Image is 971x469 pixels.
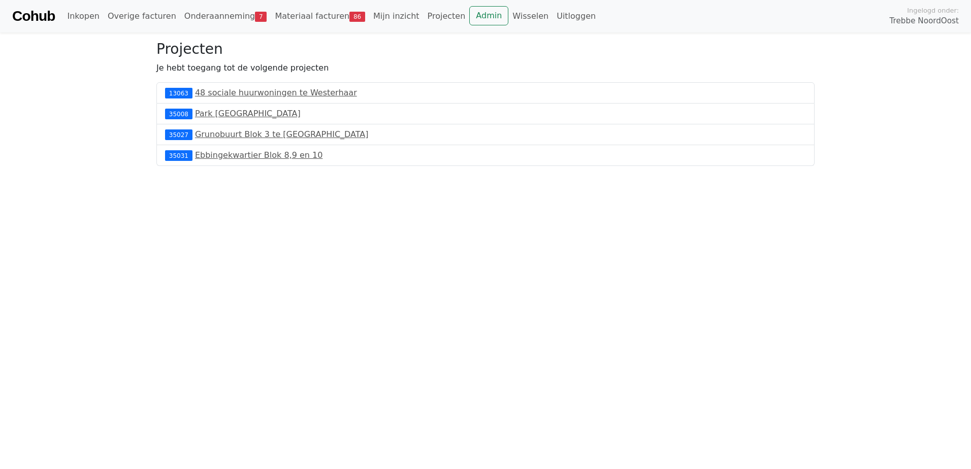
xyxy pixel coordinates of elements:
a: Admin [469,6,508,25]
a: Park [GEOGRAPHIC_DATA] [195,109,301,118]
span: Ingelogd onder: [907,6,959,15]
a: Materiaal facturen86 [271,6,369,26]
a: Onderaanneming7 [180,6,271,26]
div: 35031 [165,150,192,160]
h3: Projecten [156,41,815,58]
a: Projecten [424,6,470,26]
a: Grunobuurt Blok 3 te [GEOGRAPHIC_DATA] [195,129,369,139]
a: 48 sociale huurwoningen te Westerhaar [195,88,357,97]
div: 35008 [165,109,192,119]
a: Inkopen [63,6,103,26]
a: Uitloggen [553,6,600,26]
span: Trebbe NoordOost [890,15,959,27]
a: Overige facturen [104,6,180,26]
p: Je hebt toegang tot de volgende projecten [156,62,815,74]
div: 35027 [165,129,192,140]
a: Wisselen [508,6,553,26]
a: Ebbingekwartier Blok 8,9 en 10 [195,150,323,160]
span: 86 [349,12,365,22]
div: 13063 [165,88,192,98]
span: 7 [255,12,267,22]
a: Cohub [12,4,55,28]
a: Mijn inzicht [369,6,424,26]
